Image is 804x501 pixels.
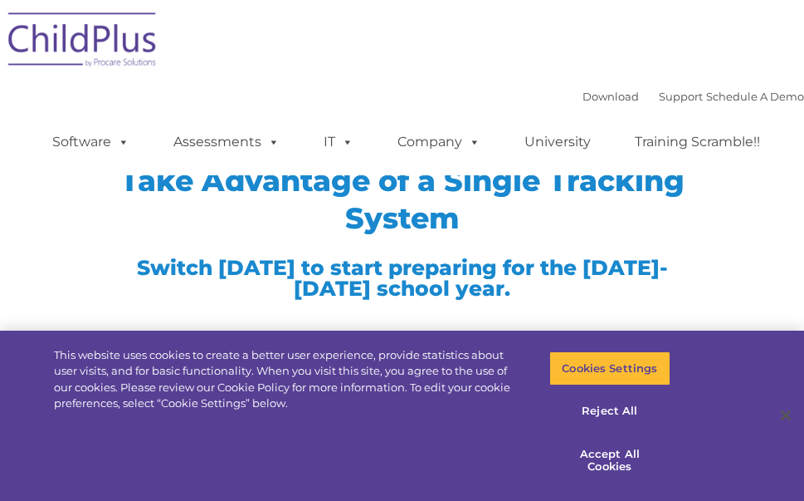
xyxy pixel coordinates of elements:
a: University [508,125,607,159]
a: Assessments [157,125,296,159]
a: IT [307,125,370,159]
a: Schedule A Demo [706,90,804,103]
a: Company [381,125,497,159]
a: Download [582,90,639,103]
div: This website uses cookies to create a better user experience, provide statistics about user visit... [54,347,525,412]
button: Close [767,397,804,434]
button: Cookies Settings [549,351,670,386]
button: Accept All Cookies [549,437,670,484]
span: Switch [DATE] to start preparing for the [DATE]-[DATE] school year. [137,255,668,301]
a: Training Scramble!! [618,125,777,159]
button: Reject All [549,394,670,429]
font: | [582,90,804,103]
a: Software [36,125,146,159]
a: Support [659,90,703,103]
